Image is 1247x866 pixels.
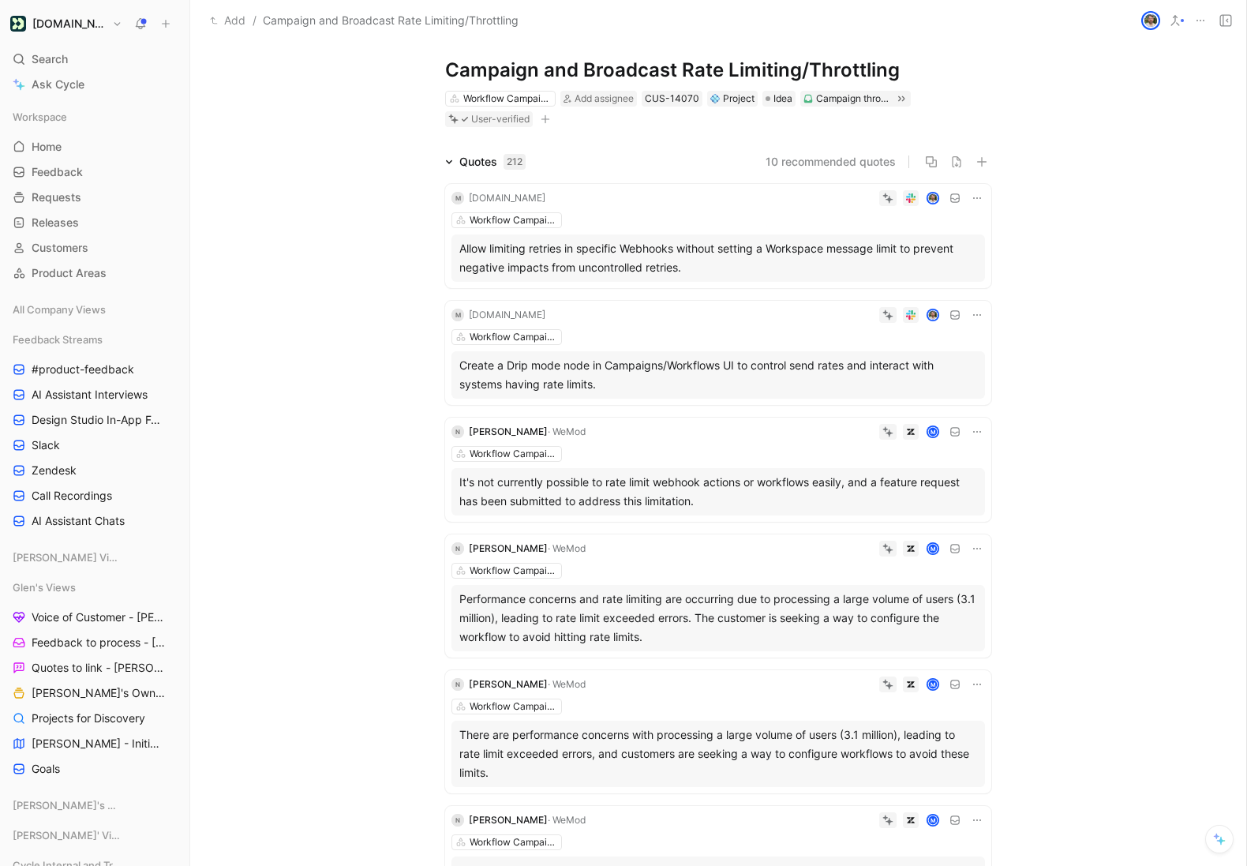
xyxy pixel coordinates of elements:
img: avatar [928,309,938,320]
div: CUS-14070 [645,91,699,107]
h1: [DOMAIN_NAME] [32,17,106,31]
span: [PERSON_NAME] [469,542,548,554]
div: M [928,679,938,689]
div: Search [6,47,183,71]
img: 💠 [710,94,720,103]
a: [PERSON_NAME] - Initiatives [6,732,183,755]
div: [PERSON_NAME]'s Views [6,793,183,822]
a: Projects for Discovery [6,707,183,730]
div: Quotes212 [439,152,532,171]
span: #product-feedback [32,362,134,377]
div: N [451,814,464,827]
span: [PERSON_NAME]' Views [13,827,120,843]
span: Zendesk [32,463,77,478]
a: Releases [6,211,183,234]
span: [PERSON_NAME] Views [13,549,120,565]
button: Customer.io[DOMAIN_NAME] [6,13,126,35]
div: N [451,678,464,691]
div: Workspace [6,105,183,129]
div: Feedback Streams#product-feedbackAI Assistant InterviewsDesign Studio In-App FeedbackSlackZendesk... [6,328,183,533]
a: Voice of Customer - [PERSON_NAME] [6,605,183,629]
button: Add [206,11,249,30]
img: Customer.io [10,16,26,32]
span: Feedback Streams [13,332,103,347]
div: M [451,309,464,321]
div: 212 [504,154,526,170]
a: Home [6,135,183,159]
div: Workflow Campaigns [463,91,552,107]
h1: Campaign and Broadcast Rate Limiting/Throttling [445,58,991,83]
div: [PERSON_NAME] Views [6,545,183,574]
a: Quotes to link - [PERSON_NAME] [6,656,183,680]
span: Workspace [13,109,67,125]
div: All Company Views [6,298,183,326]
a: Feedback to process - [PERSON_NAME] [6,631,183,654]
div: Workflow Campaigns [470,212,558,228]
span: [PERSON_NAME]'s Views [13,797,122,813]
div: [PERSON_NAME] Views [6,545,183,569]
div: Allow limiting retries in specific Webhooks without setting a Workspace message limit to prevent ... [459,239,977,277]
span: All Company Views [13,302,106,317]
span: [PERSON_NAME]'s Owned Projects [32,685,165,701]
div: M [451,192,464,204]
span: [PERSON_NAME] [469,678,548,690]
a: Call Recordings [6,484,183,508]
span: Slack [32,437,60,453]
a: AI Assistant Interviews [6,383,183,407]
span: Feedback [32,164,83,180]
div: Idea [762,91,796,107]
div: [PERSON_NAME]' Views [6,823,183,852]
a: Requests [6,186,183,209]
a: AI Assistant Chats [6,509,183,533]
span: Projects for Discovery [32,710,145,726]
a: Product Areas [6,261,183,285]
div: Feedback Streams [6,328,183,351]
span: Design Studio In-App Feedback [32,412,164,428]
span: Campaign and Broadcast Rate Limiting/Throttling [263,11,519,30]
span: [PERSON_NAME] [469,426,548,437]
div: It's not currently possible to rate limit webhook actions or workflows easily, and a feature requ... [459,473,977,511]
span: · WeMod [548,814,586,826]
span: · WeMod [548,426,586,437]
span: Quotes to link - [PERSON_NAME] [32,660,164,676]
div: [DOMAIN_NAME] [469,190,545,206]
div: M [928,815,938,825]
div: Workflow Campaigns [470,834,558,850]
div: User-verified [471,111,530,127]
div: [PERSON_NAME]' Views [6,823,183,847]
div: Glen's Views [6,575,183,599]
div: [DOMAIN_NAME] [469,307,545,323]
a: Feedback [6,160,183,184]
a: Design Studio In-App Feedback [6,408,183,432]
span: AI Assistant Chats [32,513,125,529]
a: Zendesk [6,459,183,482]
div: N [451,542,464,555]
div: Campaign throttling and rate limits [816,91,890,107]
img: avatar [928,193,938,203]
a: Customers [6,236,183,260]
span: Feedback to process - [PERSON_NAME] [32,635,167,650]
span: · WeMod [548,678,586,690]
div: Quotes [459,152,526,171]
div: There are performance concerns with processing a large volume of users (3.1 million), leading to ... [459,725,977,782]
button: 10 recommended quotes [766,152,896,171]
span: Goals [32,761,60,777]
span: Call Recordings [32,488,112,504]
span: AI Assistant Interviews [32,387,148,403]
span: Voice of Customer - [PERSON_NAME] [32,609,166,625]
div: M [928,543,938,553]
div: 💠Project [707,91,758,107]
span: Search [32,50,68,69]
span: Releases [32,215,79,231]
span: Customers [32,240,88,256]
span: Requests [32,189,81,205]
div: [PERSON_NAME]'s Views [6,793,183,817]
div: Workflow Campaigns [470,446,558,462]
span: Add assignee [575,92,634,104]
span: / [253,11,257,30]
div: N [451,426,464,438]
span: Home [32,139,62,155]
div: Workflow Campaigns [470,563,558,579]
span: Glen's Views [13,579,76,595]
img: avatar [1143,13,1159,28]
